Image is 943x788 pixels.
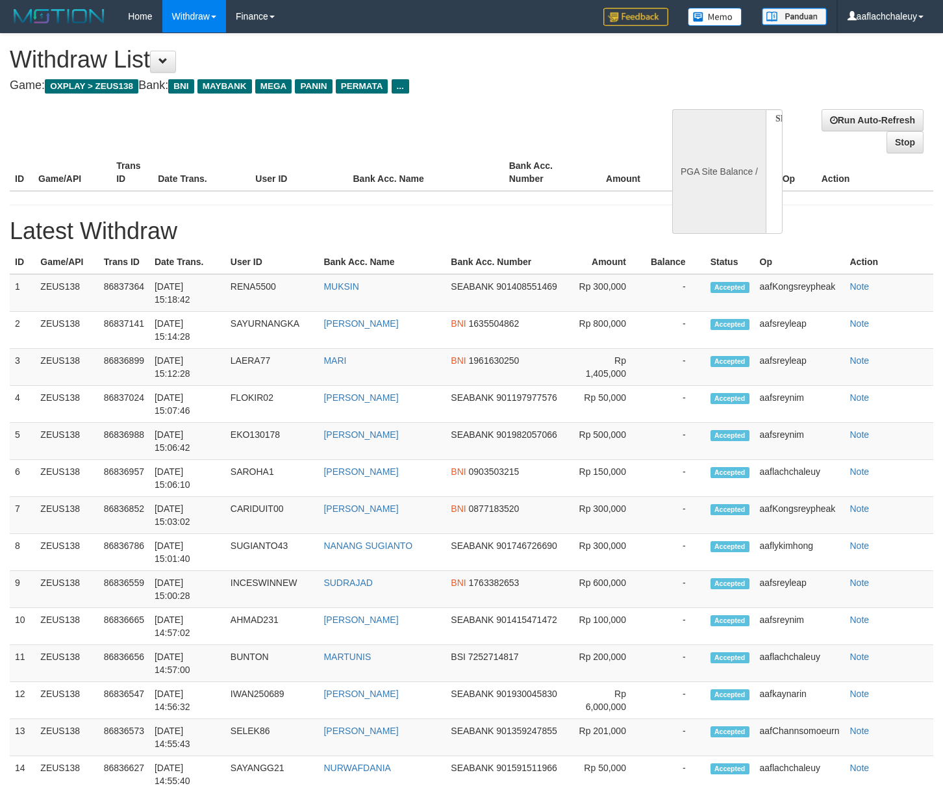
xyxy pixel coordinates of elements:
[845,250,934,274] th: Action
[451,503,466,514] span: BNI
[225,571,319,608] td: INCESWINNEW
[149,608,225,645] td: [DATE] 14:57:02
[755,608,845,645] td: aafsreynim
[99,274,149,312] td: 86837364
[323,615,398,625] a: [PERSON_NAME]
[850,355,870,366] a: Note
[149,250,225,274] th: Date Trans.
[646,423,705,460] td: -
[149,312,225,349] td: [DATE] 15:14:28
[755,645,845,682] td: aaflachchaleuy
[850,281,870,292] a: Note
[710,726,749,737] span: Accepted
[451,540,494,551] span: SEABANK
[850,540,870,551] a: Note
[570,423,646,460] td: Rp 500,000
[710,282,749,293] span: Accepted
[762,8,827,25] img: panduan.png
[646,274,705,312] td: -
[35,423,98,460] td: ZEUS138
[35,645,98,682] td: ZEUS138
[35,312,98,349] td: ZEUS138
[225,534,319,571] td: SUGIANTO43
[99,349,149,386] td: 86836899
[646,608,705,645] td: -
[446,250,570,274] th: Bank Acc. Number
[705,250,755,274] th: Status
[646,682,705,719] td: -
[10,250,35,274] th: ID
[35,250,98,274] th: Game/API
[35,386,98,423] td: ZEUS138
[10,79,616,92] h4: Game: Bank:
[451,392,494,403] span: SEABANK
[469,318,520,329] span: 1635504862
[323,763,390,773] a: NURWAFDANIA
[323,355,346,366] a: MARI
[35,497,98,534] td: ZEUS138
[392,79,409,94] span: ...
[777,154,816,191] th: Op
[570,571,646,608] td: Rp 600,000
[10,682,35,719] td: 12
[10,312,35,349] td: 2
[646,719,705,756] td: -
[710,504,749,515] span: Accepted
[496,429,557,440] span: 901982057066
[10,534,35,571] td: 8
[149,423,225,460] td: [DATE] 15:06:42
[149,386,225,423] td: [DATE] 15:07:46
[35,534,98,571] td: ZEUS138
[646,497,705,534] td: -
[850,652,870,662] a: Note
[99,645,149,682] td: 86836656
[99,460,149,497] td: 86836957
[469,503,520,514] span: 0877183520
[10,423,35,460] td: 5
[323,429,398,440] a: [PERSON_NAME]
[755,349,845,386] td: aafsreyleap
[469,355,520,366] span: 1961630250
[99,312,149,349] td: 86837141
[646,534,705,571] td: -
[451,466,466,477] span: BNI
[710,467,749,478] span: Accepted
[111,154,153,191] th: Trans ID
[755,534,845,571] td: aaflykimhong
[451,726,494,736] span: SEABANK
[149,534,225,571] td: [DATE] 15:01:40
[451,689,494,699] span: SEABANK
[755,312,845,349] td: aafsreyleap
[646,645,705,682] td: -
[688,8,742,26] img: Button%20Memo.svg
[255,79,292,94] span: MEGA
[646,312,705,349] td: -
[850,726,870,736] a: Note
[10,349,35,386] td: 3
[295,79,332,94] span: PANIN
[10,6,108,26] img: MOTION_logo.png
[35,719,98,756] td: ZEUS138
[33,154,111,191] th: Game/API
[99,719,149,756] td: 86836573
[755,386,845,423] td: aafsreynim
[822,109,924,131] a: Run Auto-Refresh
[323,392,398,403] a: [PERSON_NAME]
[710,615,749,626] span: Accepted
[570,386,646,423] td: Rp 50,000
[45,79,138,94] span: OXPLAY > ZEUS138
[323,466,398,477] a: [PERSON_NAME]
[886,131,924,153] a: Stop
[225,274,319,312] td: RENA5500
[451,281,494,292] span: SEABANK
[646,571,705,608] td: -
[504,154,582,191] th: Bank Acc. Number
[149,645,225,682] td: [DATE] 14:57:00
[570,608,646,645] td: Rp 100,000
[10,460,35,497] td: 6
[99,608,149,645] td: 86836665
[710,356,749,367] span: Accepted
[99,386,149,423] td: 86837024
[451,578,466,588] span: BNI
[99,534,149,571] td: 86836786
